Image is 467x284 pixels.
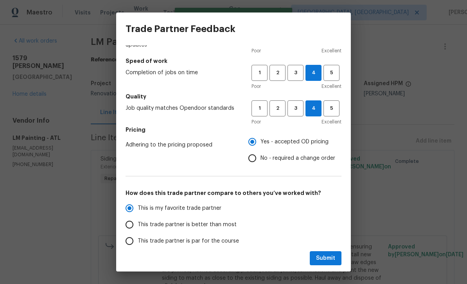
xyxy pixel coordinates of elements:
button: 3 [287,65,304,81]
span: 2 [270,104,285,113]
button: 1 [251,100,268,116]
button: 4 [305,65,322,81]
span: Job quality matches Opendoor standards [126,104,239,112]
button: 1 [251,65,268,81]
h3: Trade Partner Feedback [126,23,235,34]
span: This is my favorite trade partner [138,204,221,213]
span: Yes - accepted OD pricing [260,138,329,146]
span: Excellent [322,118,341,126]
span: Submit [316,254,335,263]
span: 4 [306,68,321,77]
span: 3 [288,104,303,113]
button: 5 [323,65,339,81]
span: Excellent [322,47,341,55]
h5: Speed of work [126,57,341,65]
span: 1 [252,68,267,77]
span: Completion of jobs on time [126,69,239,77]
button: 3 [287,100,304,116]
h5: Pricing [126,126,341,134]
h5: How does this trade partner compare to others you’ve worked with? [126,189,341,197]
div: Pricing [248,134,341,166]
span: Adhering to the pricing proposed [126,141,236,149]
span: 4 [306,104,321,113]
button: Submit [310,251,341,266]
button: 2 [269,65,286,81]
span: Excellent [322,82,341,90]
button: 4 [305,100,322,116]
span: No - required a change order [260,154,335,163]
span: 5 [324,68,339,77]
span: 5 [324,104,339,113]
button: 2 [269,100,286,116]
div: How does this trade partner compare to others you’ve worked with? [126,200,341,282]
span: Poor [251,118,261,126]
span: 2 [270,68,285,77]
button: 5 [323,100,339,116]
span: Poor [251,47,261,55]
span: 1 [252,104,267,113]
span: This trade partner is better than most [138,221,237,229]
span: 3 [288,68,303,77]
span: Poor [251,82,261,90]
h5: Quality [126,93,341,100]
span: This trade partner is par for the course [138,237,239,245]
